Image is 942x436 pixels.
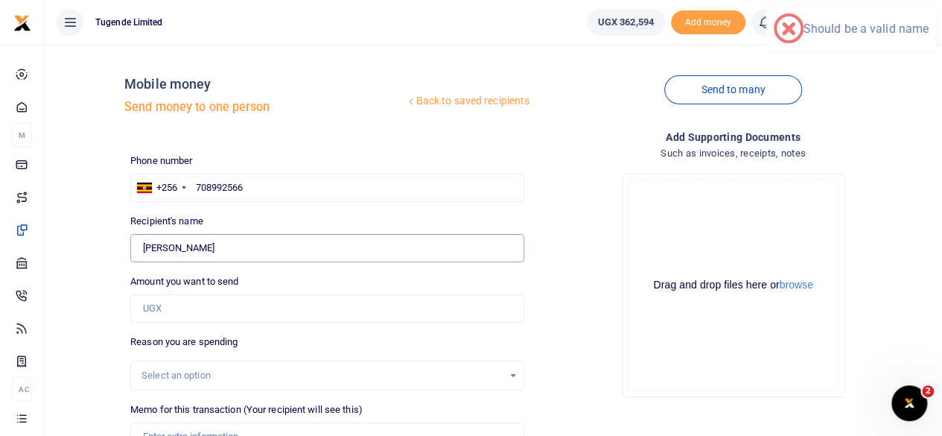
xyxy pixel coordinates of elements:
input: UGX [130,294,524,323]
h4: Mobile money [124,76,404,92]
span: Add money [671,10,745,35]
span: Tugende Limited [89,16,169,29]
a: logo-small logo-large logo-large [13,16,31,28]
h4: Add supporting Documents [536,129,930,145]
li: M [12,123,32,148]
label: Phone number [130,154,192,168]
input: Enter phone number [130,174,524,202]
label: Reason you are spending [130,335,238,350]
h4: Such as invoices, receipts, notes [536,145,930,162]
a: UGX 362,594 [587,9,665,36]
a: Add money [671,16,745,27]
label: Recipient's name [130,214,203,229]
label: Memo for this transaction (Your recipient will see this) [130,402,363,417]
img: logo-small [13,14,31,32]
li: Ac [12,377,32,402]
li: Wallet ballance [581,9,671,36]
div: Uganda: +256 [131,174,191,201]
span: 2 [922,385,934,397]
h5: Send money to one person [124,100,404,115]
a: Send to many [664,75,801,104]
div: File Uploader [622,174,845,397]
div: Select an option [141,368,503,383]
div: Drag and drop files here or [628,278,838,292]
label: Amount you want to send [130,274,238,289]
span: UGX 362,594 [598,15,654,30]
input: Loading name... [130,234,524,262]
button: browse [780,279,813,290]
iframe: Intercom live chat [891,385,927,421]
a: Back to saved recipients [405,88,531,115]
li: Toup your wallet [671,10,745,35]
div: +256 [156,180,177,195]
div: Should be a valid name [803,22,929,36]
